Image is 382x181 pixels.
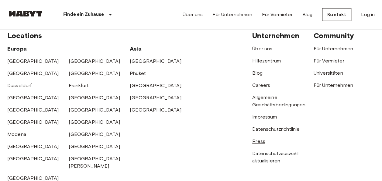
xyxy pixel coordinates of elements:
[7,45,27,52] span: Europa
[314,46,353,51] a: Für Unternehmen
[130,95,181,101] a: [GEOGRAPHIC_DATA]
[69,107,120,113] a: [GEOGRAPHIC_DATA]
[252,94,305,108] a: Allgemeine Geschäftsbedingungen
[252,138,265,144] a: Press
[69,119,120,125] a: [GEOGRAPHIC_DATA]
[7,95,59,101] a: [GEOGRAPHIC_DATA]
[322,8,351,21] a: Kontakt
[252,126,300,132] a: Datenschutzrichtlinie
[7,175,59,181] a: [GEOGRAPHIC_DATA]
[252,46,272,51] a: Über uns
[314,82,353,88] a: Für Unternehmen
[130,70,146,76] a: Phuket
[7,31,42,40] span: Locations
[7,11,44,17] img: Habyt
[7,144,59,149] a: [GEOGRAPHIC_DATA]
[252,151,298,164] a: Datenschutzauswahl aktualisieren
[252,70,263,76] a: Blog
[314,31,354,40] span: Community
[130,107,181,113] a: [GEOGRAPHIC_DATA]
[69,58,120,64] a: [GEOGRAPHIC_DATA]
[69,144,120,149] a: [GEOGRAPHIC_DATA]
[69,83,89,88] a: Frankfurt
[252,58,281,64] a: Hilfezentrum
[7,70,59,76] a: [GEOGRAPHIC_DATA]
[252,82,270,88] a: Careers
[69,156,120,169] a: [GEOGRAPHIC_DATA][PERSON_NAME]
[262,11,292,18] a: Für Vermieter
[69,70,120,76] a: [GEOGRAPHIC_DATA]
[361,11,375,18] a: Log in
[7,107,59,113] a: [GEOGRAPHIC_DATA]
[69,95,120,101] a: [GEOGRAPHIC_DATA]
[7,83,32,88] a: Dusseldorf
[7,119,59,125] a: [GEOGRAPHIC_DATA]
[183,11,203,18] a: Über uns
[130,45,142,52] span: Asia
[63,11,104,18] p: Finde ein Zuhause
[212,11,252,18] a: Für Unternehmen
[130,83,181,88] a: [GEOGRAPHIC_DATA]
[252,31,299,40] span: Unternehmen
[314,70,343,76] a: Universitäten
[7,58,59,64] a: [GEOGRAPHIC_DATA]
[69,131,120,137] a: [GEOGRAPHIC_DATA]
[130,58,181,64] a: [GEOGRAPHIC_DATA]
[314,58,344,64] a: Für Vermieter
[7,156,59,161] a: [GEOGRAPHIC_DATA]
[302,11,312,18] a: Blog
[252,114,277,120] a: Impressum
[7,131,26,137] a: Modena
